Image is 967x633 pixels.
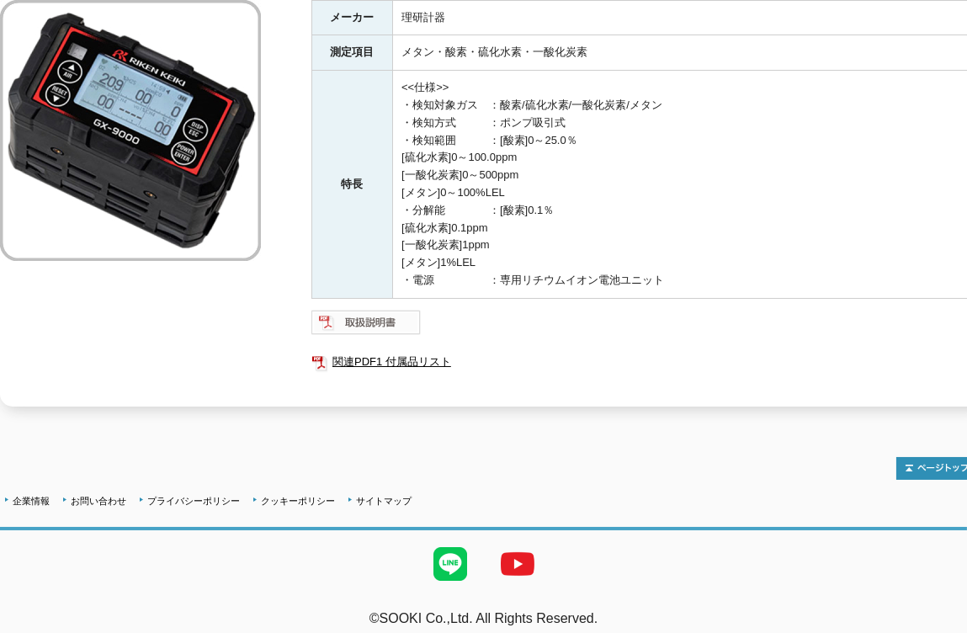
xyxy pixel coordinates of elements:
a: お問い合わせ [71,496,126,506]
th: 測定項目 [312,35,393,71]
a: プライバシーポリシー [147,496,240,506]
img: YouTube [484,530,551,598]
a: サイトマップ [356,496,412,506]
th: 特長 [312,71,393,299]
img: 取扱説明書 [311,309,422,336]
img: LINE [417,530,484,598]
a: クッキーポリシー [261,496,335,506]
a: 企業情報 [13,496,50,506]
a: 取扱説明書 [311,320,422,332]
